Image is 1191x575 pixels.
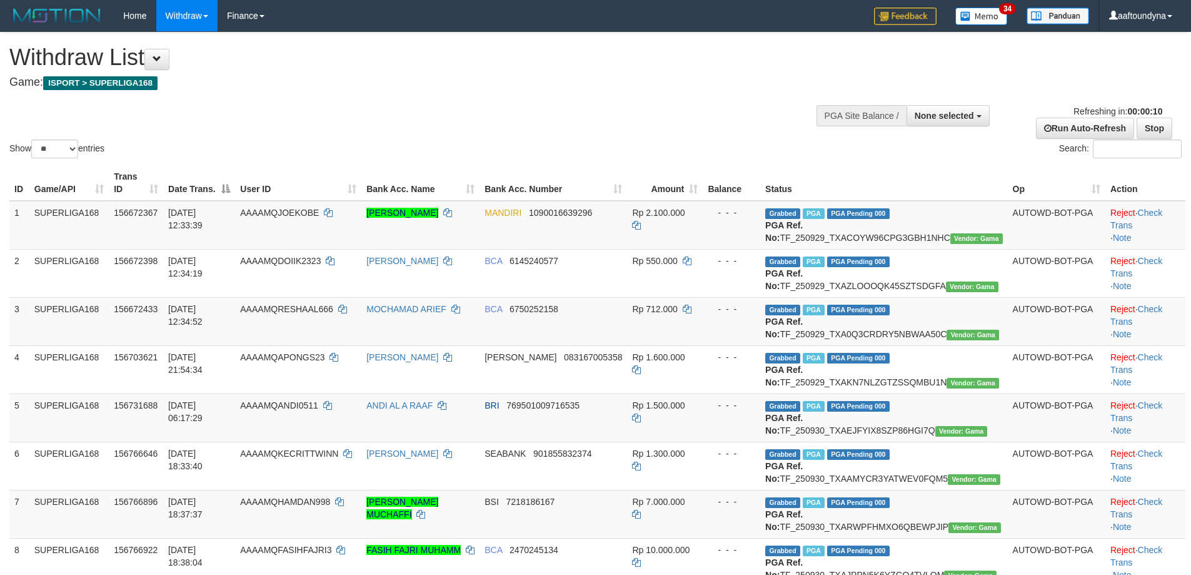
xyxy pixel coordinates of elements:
[803,401,825,412] span: Marked by aafromsomean
[240,400,318,410] span: AAAAMQANDI0511
[948,474,1000,485] span: Vendor URL: https://trx31.1velocity.biz
[9,45,781,70] h1: Withdraw List
[114,304,158,314] span: 156672433
[907,105,990,126] button: None selected
[765,509,803,532] b: PGA Ref. No:
[1113,425,1132,435] a: Note
[827,208,890,219] span: PGA Pending
[827,353,890,364] span: PGA Pending
[803,546,825,556] span: Marked by aafsoumeymey
[485,449,526,459] span: SEABANK
[1105,442,1185,490] td: · ·
[485,256,502,266] span: BCA
[632,497,685,507] span: Rp 7.000.000
[114,449,158,459] span: 156766646
[29,297,109,345] td: SUPERLIGA168
[935,426,988,437] span: Vendor URL: https://trx31.1velocity.biz
[803,208,825,219] span: Marked by aafsengchandara
[765,449,800,460] span: Grabbed
[235,165,361,201] th: User ID: activate to sort column ascending
[627,165,703,201] th: Amount: activate to sort column ascending
[1105,165,1185,201] th: Action
[9,394,29,442] td: 5
[240,352,324,362] span: AAAAMQAPONGS23
[803,257,825,267] span: Marked by aafsoycanthlai
[765,268,803,291] b: PGA Ref. No:
[1105,249,1185,297] td: · ·
[366,449,438,459] a: [PERSON_NAME]
[1113,377,1132,387] a: Note
[9,165,29,201] th: ID
[760,201,1007,250] td: TF_250929_TXACOYW96CPG3GBH1NHC
[955,8,1008,25] img: Button%20Memo.svg
[1137,118,1172,139] a: Stop
[366,208,438,218] a: [PERSON_NAME]
[29,249,109,297] td: SUPERLIGA168
[114,497,158,507] span: 156766896
[765,208,800,219] span: Grabbed
[9,6,104,25] img: MOTION_logo.png
[1036,118,1134,139] a: Run Auto-Refresh
[485,545,502,555] span: BCA
[1105,297,1185,345] td: · ·
[765,317,803,339] b: PGA Ref. No:
[43,76,158,90] span: ISPORT > SUPERLIGA168
[1008,249,1105,297] td: AUTOWD-BOT-PGA
[485,352,556,362] span: [PERSON_NAME]
[9,490,29,538] td: 7
[168,449,203,471] span: [DATE] 18:33:40
[817,105,907,126] div: PGA Site Balance /
[168,256,203,278] span: [DATE] 12:34:19
[765,546,800,556] span: Grabbed
[999,3,1016,14] span: 34
[485,400,499,410] span: BRI
[9,297,29,345] td: 3
[1110,352,1135,362] a: Reject
[1110,497,1135,507] a: Reject
[510,256,558,266] span: Copy 6145240577 to clipboard
[632,304,677,314] span: Rp 712.000
[760,442,1007,490] td: TF_250930_TXAAMYCR3YATWEV0FQM5
[564,352,622,362] span: Copy 083167005358 to clipboard
[708,255,755,267] div: - - -
[1008,345,1105,394] td: AUTOWD-BOT-PGA
[765,365,803,387] b: PGA Ref. No:
[506,400,580,410] span: Copy 769501009716535 to clipboard
[29,394,109,442] td: SUPERLIGA168
[765,305,800,315] span: Grabbed
[1073,106,1162,116] span: Refreshing in:
[803,497,825,508] span: Marked by aafsengchandara
[950,233,1003,244] span: Vendor URL: https://trx31.1velocity.biz
[1110,449,1135,459] a: Reject
[168,400,203,423] span: [DATE] 06:17:29
[485,304,502,314] span: BCA
[632,352,685,362] span: Rp 1.600.000
[366,545,461,555] a: FASIH FAJRI MUHAMM
[703,165,760,201] th: Balance
[708,544,755,556] div: - - -
[168,497,203,519] span: [DATE] 18:37:37
[114,400,158,410] span: 156731688
[1113,233,1132,243] a: Note
[803,353,825,364] span: Marked by aafchhiseyha
[803,449,825,460] span: Marked by aafheankoy
[1008,442,1105,490] td: AUTOWD-BOT-PGA
[708,447,755,460] div: - - -
[114,256,158,266] span: 156672398
[1110,400,1162,423] a: Check Trans
[1113,522,1132,532] a: Note
[765,220,803,243] b: PGA Ref. No:
[240,256,321,266] span: AAAAMQDOIIK2323
[708,399,755,412] div: - - -
[485,497,499,507] span: BSI
[168,545,203,567] span: [DATE] 18:38:04
[632,208,685,218] span: Rp 2.100.000
[29,201,109,250] td: SUPERLIGA168
[114,208,158,218] span: 156672367
[1008,394,1105,442] td: AUTOWD-BOT-PGA
[114,545,158,555] span: 156766922
[827,401,890,412] span: PGA Pending
[632,256,677,266] span: Rp 550.000
[9,345,29,394] td: 4
[1110,449,1162,471] a: Check Trans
